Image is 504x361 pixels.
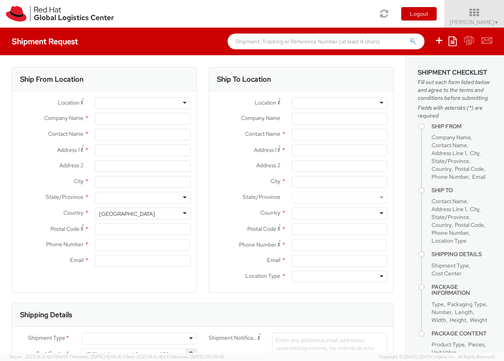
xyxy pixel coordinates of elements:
span: Postal Code [50,225,80,232]
span: Country [260,209,280,216]
span: Contact Name [432,142,467,149]
span: Location [58,99,80,106]
span: Contact Name [432,198,467,205]
span: ▼ [494,19,499,26]
span: City [470,150,479,157]
span: Length [455,309,473,316]
span: Cost Center [35,350,65,359]
span: Phone Number [432,173,469,180]
span: Address Line 1 [432,150,466,157]
h4: Package Content [432,331,492,337]
span: State/Province [432,157,469,165]
span: Country [63,209,83,216]
span: Email [267,256,280,264]
span: Product Type [432,341,465,348]
span: Contact Name [48,130,83,137]
h3: Ship To Location [217,75,271,83]
span: Type [432,301,444,308]
span: Phone Number [239,241,276,248]
span: Company Name [44,114,83,122]
span: Address Line 1 [432,206,466,213]
span: Number [432,309,451,316]
span: Shipment Type [28,334,65,343]
h4: Package Information [432,284,492,296]
span: Location Type [432,237,467,244]
span: Pieces [468,341,484,348]
span: Country [432,165,451,172]
span: Shipment Type [432,262,469,269]
span: master, [DATE] 09:59:06 [175,354,224,359]
span: Fill out each form listed below and agree to the terms and conditions before submitting [418,78,492,102]
span: Address 1 [57,146,80,153]
span: Shipment Notification [209,334,258,342]
h3: Shipping Details [20,311,72,319]
span: Width [432,316,446,324]
span: City [74,178,83,185]
span: State/Province [243,193,280,200]
h4: Shipping Details [432,251,492,257]
h4: Shipment Request [12,37,78,46]
span: City [271,178,280,185]
span: Unit Value [432,349,456,356]
span: Postal Code [247,225,276,232]
h3: Shipment Checklist [418,69,492,76]
span: Address 2 [256,162,280,169]
h3: Ship From Location [20,75,83,83]
span: IT Fixed Assets and Contracts 850 [82,348,197,360]
span: [PERSON_NAME] [450,19,499,26]
span: Fields with asterisks (*) are required [418,104,492,120]
span: Contact Name [245,130,280,137]
input: Shipment, Tracking or Reference Number (at least 4 chars) [228,34,424,49]
span: Phone Number [432,229,469,236]
span: Client: 2025.14.0-db4321d [123,354,224,359]
span: Packaging Type [447,301,486,308]
span: Copyright © [DATE]-[DATE] Agistix Inc., All Rights Reserved [379,354,495,360]
span: Address 1 [254,146,276,153]
span: Company Name [241,114,280,122]
span: Country [432,221,451,228]
span: Postal Code [455,221,484,228]
span: Server: 2025.16.0-82789e55714 [9,354,122,359]
img: rh-logistics-00dfa346123c4ec078e1.svg [6,6,114,22]
span: Cost Center [432,270,461,277]
span: Location [255,99,276,106]
h4: Ship From [432,123,492,129]
span: master, [DATE] 10:56:16 [75,354,122,359]
h4: Ship To [432,187,492,193]
span: State/Province [432,213,469,221]
span: IT Fixed Assets and Contracts 850 [86,351,193,358]
span: Height [450,316,466,324]
span: City [470,206,479,213]
span: Phone Number [46,241,83,248]
span: Address 2 [59,162,83,169]
span: Company Name [432,134,471,141]
div: [GEOGRAPHIC_DATA] [99,210,155,218]
button: Logout [401,7,437,21]
span: Postal Code [455,165,484,172]
span: Location Type [245,272,280,279]
span: State/Province [46,193,83,200]
span: Email [70,256,83,264]
span: Email [472,173,485,180]
span: Weight [470,316,487,324]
